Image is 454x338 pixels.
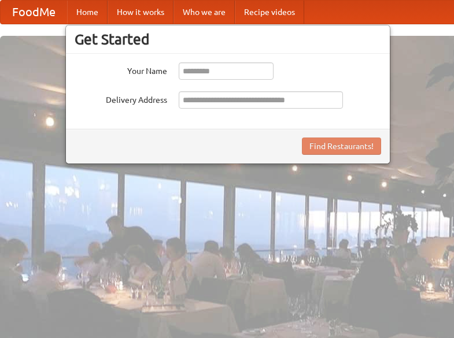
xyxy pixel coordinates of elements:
[75,31,381,48] h3: Get Started
[75,62,167,77] label: Your Name
[108,1,174,24] a: How it works
[174,1,235,24] a: Who we are
[302,138,381,155] button: Find Restaurants!
[1,1,67,24] a: FoodMe
[67,1,108,24] a: Home
[235,1,304,24] a: Recipe videos
[75,91,167,106] label: Delivery Address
